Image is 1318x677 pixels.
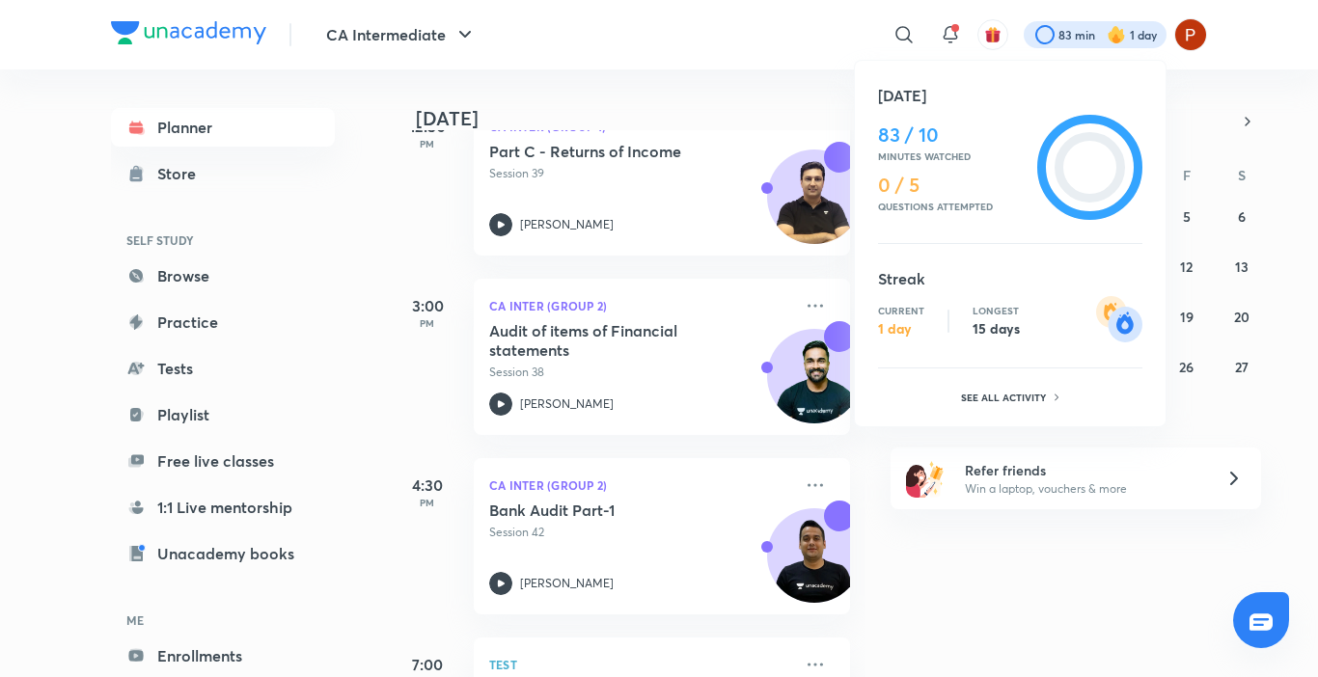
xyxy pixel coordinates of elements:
p: Minutes watched [878,150,1030,162]
h5: [DATE] [878,84,1142,107]
p: Questions attempted [878,201,1030,212]
p: Longest [973,305,1020,316]
p: 1 day [878,320,924,338]
p: Current [878,305,924,316]
p: 15 days [973,320,1020,338]
p: See all activity [961,392,1051,403]
h5: Streak [878,267,1142,290]
h4: 0 / 5 [878,174,1030,197]
h4: 83 / 10 [878,123,1030,147]
img: streak [1096,296,1142,342]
